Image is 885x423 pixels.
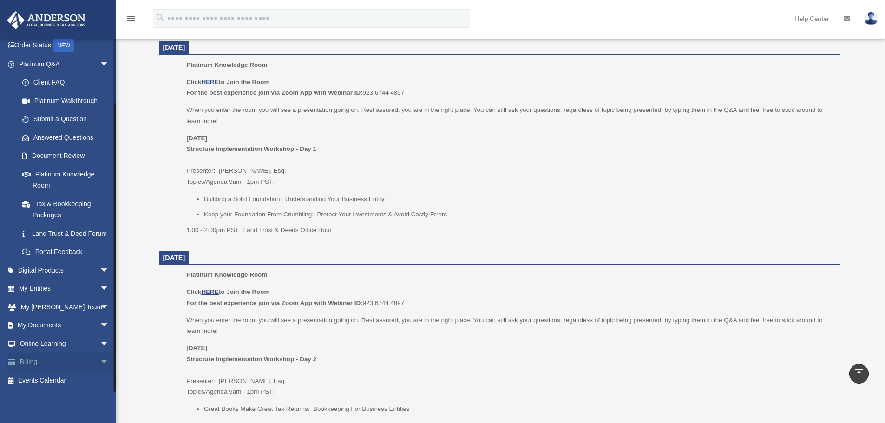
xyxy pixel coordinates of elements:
[13,147,123,165] a: Document Review
[100,334,118,353] span: arrow_drop_down
[125,16,137,24] a: menu
[864,12,878,25] img: User Pic
[100,298,118,317] span: arrow_drop_down
[204,194,833,205] li: Building a Solid Foundation: Understanding Your Business Entity
[186,104,833,126] p: When you enter the room you will see a presentation going on. Rest assured, you are in the right ...
[186,145,316,152] b: Structure Implementation Workshop - Day 1
[100,261,118,280] span: arrow_drop_down
[155,13,165,23] i: search
[849,364,869,384] a: vertical_align_top
[186,133,833,188] p: Presenter: [PERSON_NAME], Esq. Topics/Agenda 9am - 1pm PST:
[13,243,123,261] a: Portal Feedback
[13,128,123,147] a: Answered Questions
[7,280,123,298] a: My Entitiesarrow_drop_down
[13,165,118,195] a: Platinum Knowledge Room
[100,316,118,335] span: arrow_drop_down
[7,36,123,55] a: Order StatusNEW
[13,195,123,224] a: Tax & Bookkeeping Packages
[163,254,185,261] span: [DATE]
[201,78,218,85] a: HERE
[7,371,123,390] a: Events Calendar
[125,13,137,24] i: menu
[7,261,123,280] a: Digital Productsarrow_drop_down
[7,334,123,353] a: Online Learningarrow_drop_down
[186,225,833,236] p: 1:00 - 2:00pm PST: Land Trust & Deeds Office Hour
[13,73,123,92] a: Client FAQ
[186,271,267,278] span: Platinum Knowledge Room
[186,61,267,68] span: Platinum Knowledge Room
[163,44,185,51] span: [DATE]
[53,39,74,52] div: NEW
[186,356,316,363] b: Structure Implementation Workshop - Day 2
[100,55,118,74] span: arrow_drop_down
[186,288,269,295] b: Click to Join the Room
[4,11,88,29] img: Anderson Advisors Platinum Portal
[13,224,123,243] a: Land Trust & Deed Forum
[7,353,123,371] a: Billingarrow_drop_down
[186,299,362,306] b: For the best experience join via Zoom App with Webinar ID:
[186,89,362,96] b: For the best experience join via Zoom App with Webinar ID:
[186,78,269,85] b: Click to Join the Room
[186,77,833,98] p: 923 6744 4897
[7,316,123,335] a: My Documentsarrow_drop_down
[13,91,123,110] a: Platinum Walkthrough
[853,368,865,379] i: vertical_align_top
[7,298,123,316] a: My [PERSON_NAME] Teamarrow_drop_down
[204,403,833,415] li: Great Books Make Great Tax Returns: Bookkeeping For Business Entities
[186,286,833,308] p: 923 6744 4897
[201,288,218,295] a: HERE
[204,209,833,220] li: Keep your Foundation From Crumbling: Protect Your Investments & Avoid Costly Errors
[100,353,118,372] span: arrow_drop_down
[186,345,207,351] u: [DATE]
[100,280,118,299] span: arrow_drop_down
[7,55,123,73] a: Platinum Q&Aarrow_drop_down
[186,135,207,142] u: [DATE]
[13,110,123,129] a: Submit a Question
[186,343,833,397] p: Presenter: [PERSON_NAME], Esq. Topics/Agenda 9am - 1pm PST:
[186,315,833,337] p: When you enter the room you will see a presentation going on. Rest assured, you are in the right ...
